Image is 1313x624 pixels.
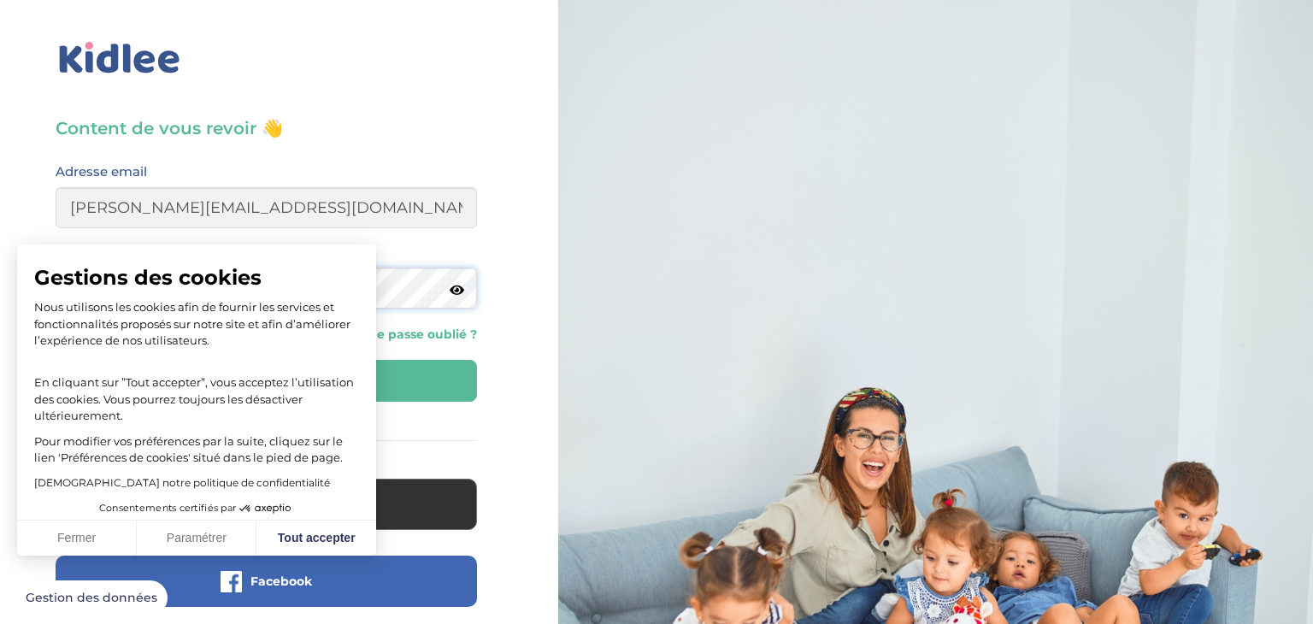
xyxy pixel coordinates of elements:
button: Paramétrer [137,521,256,556]
button: Fermer [17,521,137,556]
span: Gestion des données [26,591,157,606]
svg: Axeptio [239,483,291,534]
p: Nous utilisons les cookies afin de fournir les services et fonctionnalités proposés sur notre sit... [34,299,359,350]
label: Mot de passe [56,241,142,263]
p: En cliquant sur ”Tout accepter”, vous acceptez l’utilisation des cookies. Vous pourrez toujours l... [34,358,359,425]
img: facebook.png [221,571,242,592]
button: Fermer le widget sans consentement [15,580,168,616]
span: Facebook [250,573,312,590]
a: Mot de passe oublié ? [279,327,476,343]
input: Email [56,187,477,228]
button: Consentements certifiés par [91,497,303,520]
h3: Content de vous revoir 👋 [56,116,477,140]
img: logo_kidlee_bleu [56,38,184,78]
span: Consentements certifiés par [99,503,236,513]
button: Facebook [56,556,477,607]
a: Facebook [56,585,477,601]
a: [DEMOGRAPHIC_DATA] notre politique de confidentialité [34,476,330,489]
label: Adresse email [56,161,147,183]
p: Pour modifier vos préférences par la suite, cliquez sur le lien 'Préférences de cookies' situé da... [34,433,359,467]
button: Tout accepter [256,521,376,556]
span: Gestions des cookies [34,265,359,291]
